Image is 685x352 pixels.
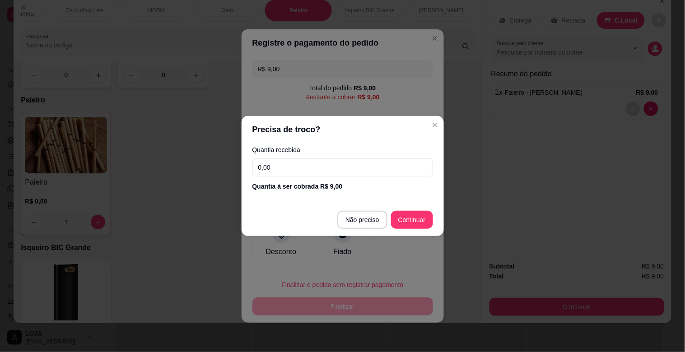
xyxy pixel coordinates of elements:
[428,118,442,132] button: Close
[391,211,433,229] button: Continuar
[242,116,444,143] header: Precisa de troco?
[252,147,433,153] label: Quantia recebida
[252,182,433,191] div: Quantia à ser cobrada R$ 9,00
[337,211,387,229] button: Não preciso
